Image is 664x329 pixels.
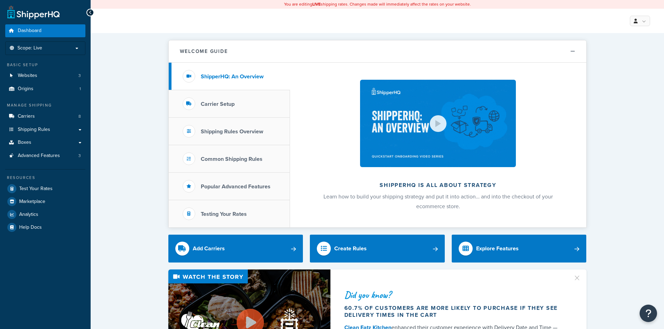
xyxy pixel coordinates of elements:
[5,83,85,95] a: Origins1
[18,73,37,79] span: Websites
[5,62,85,68] div: Basic Setup
[452,235,587,263] a: Explore Features
[18,127,50,133] span: Shipping Rules
[5,69,85,82] li: Websites
[5,110,85,123] a: Carriers8
[308,182,568,188] h2: ShipperHQ is all about strategy
[5,149,85,162] a: Advanced Features3
[17,45,42,51] span: Scope: Live
[310,235,445,263] a: Create Rules
[169,40,586,63] button: Welcome Guide
[78,73,81,79] span: 3
[5,102,85,108] div: Manage Shipping
[201,101,235,107] h3: Carrier Setup
[344,290,565,300] div: Did you know?
[201,73,264,80] h3: ShipperHQ: An Overview
[323,193,553,210] span: Learn how to build your shipping strategy and put it into action… and into the checkout of your e...
[5,123,85,136] a: Shipping Rules
[5,175,85,181] div: Resources
[640,305,657,322] button: Open Resource Center
[201,156,262,162] h3: Common Shipping Rules
[5,195,85,208] a: Marketplace
[5,69,85,82] a: Websites3
[18,86,33,92] span: Origins
[201,211,247,217] h3: Testing Your Rates
[19,186,53,192] span: Test Your Rates
[5,208,85,221] a: Analytics
[18,153,60,159] span: Advanced Features
[312,1,321,7] b: LIVE
[5,83,85,95] li: Origins
[18,140,31,146] span: Boxes
[5,24,85,37] a: Dashboard
[19,212,38,218] span: Analytics
[180,49,228,54] h2: Welcome Guide
[476,244,519,253] div: Explore Features
[79,86,81,92] span: 1
[168,235,303,263] a: Add Carriers
[5,136,85,149] a: Boxes
[19,225,42,230] span: Help Docs
[18,113,35,119] span: Carriers
[334,244,367,253] div: Create Rules
[19,199,45,205] span: Marketplace
[78,153,81,159] span: 3
[5,182,85,195] a: Test Your Rates
[5,149,85,162] li: Advanced Features
[78,113,81,119] span: 8
[360,80,516,167] img: ShipperHQ is all about strategy
[193,244,225,253] div: Add Carriers
[18,28,41,34] span: Dashboard
[201,128,263,135] h3: Shipping Rules Overview
[201,183,270,190] h3: Popular Advanced Features
[5,110,85,123] li: Carriers
[344,305,565,319] div: 60.7% of customers are more likely to purchase if they see delivery times in the cart
[5,221,85,234] a: Help Docs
